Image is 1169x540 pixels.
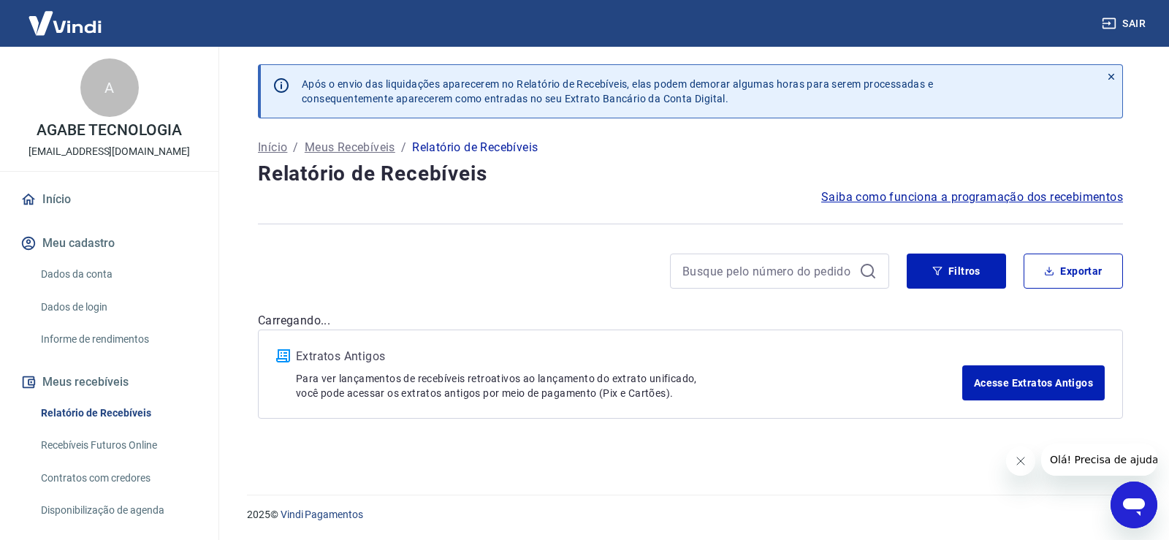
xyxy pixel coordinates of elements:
a: Relatório de Recebíveis [35,398,201,428]
a: Meus Recebíveis [305,139,395,156]
img: Vindi [18,1,113,45]
a: Recebíveis Futuros Online [35,430,201,460]
p: Carregando... [258,312,1123,330]
button: Exportar [1024,254,1123,289]
a: Início [258,139,287,156]
p: AGABE TECNOLOGIA [37,123,181,138]
a: Dados de login [35,292,201,322]
a: Contratos com credores [35,463,201,493]
button: Filtros [907,254,1006,289]
p: / [401,139,406,156]
h4: Relatório de Recebíveis [258,159,1123,189]
a: Vindi Pagamentos [281,509,363,520]
p: Extratos Antigos [296,348,962,365]
p: [EMAIL_ADDRESS][DOMAIN_NAME] [28,144,190,159]
a: Início [18,183,201,216]
p: Após o envio das liquidações aparecerem no Relatório de Recebíveis, elas podem demorar algumas ho... [302,77,933,106]
p: Para ver lançamentos de recebíveis retroativos ao lançamento do extrato unificado, você pode aces... [296,371,962,400]
iframe: Fechar mensagem [1006,446,1035,476]
button: Meus recebíveis [18,366,201,398]
img: ícone [276,349,290,362]
input: Busque pelo número do pedido [682,260,853,282]
iframe: Mensagem da empresa [1041,444,1157,476]
a: Saiba como funciona a programação dos recebimentos [821,189,1123,206]
button: Sair [1099,10,1151,37]
a: Dados da conta [35,259,201,289]
p: / [293,139,298,156]
iframe: Botão para abrir a janela de mensagens [1111,482,1157,528]
a: Disponibilização de agenda [35,495,201,525]
p: 2025 © [247,507,1134,522]
span: Olá! Precisa de ajuda? [9,10,123,22]
p: Relatório de Recebíveis [412,139,538,156]
a: Informe de rendimentos [35,324,201,354]
button: Meu cadastro [18,227,201,259]
a: Acesse Extratos Antigos [962,365,1105,400]
div: A [80,58,139,117]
